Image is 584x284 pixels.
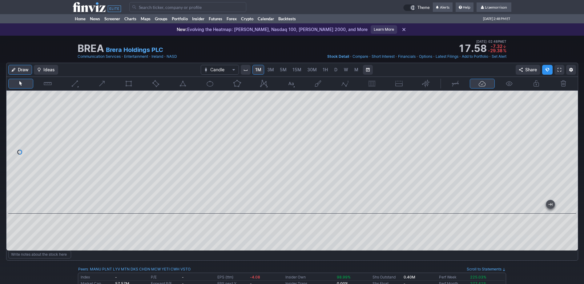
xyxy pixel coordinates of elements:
[102,266,112,272] a: PLNT
[78,266,191,272] div: :
[371,274,402,281] td: Shs Outstand
[162,266,170,272] a: YETI
[78,44,104,53] h1: BREA
[255,67,261,72] span: 1M
[351,65,361,75] a: M
[116,79,142,89] button: Rectangle
[566,65,576,75] button: Chart Settings
[276,14,298,23] a: Backtests
[115,275,117,279] b: -
[8,79,34,89] button: Mouse
[79,274,114,281] td: Index
[525,67,537,73] span: Share
[216,274,248,281] td: EPS (ttm)
[264,65,277,75] a: 3M
[89,79,115,89] button: Arrow
[489,53,491,60] span: •
[73,14,88,23] a: Home
[485,5,507,10] span: Lraemorrison
[516,65,540,75] button: Share
[18,67,29,73] span: Draw
[467,267,506,271] a: Scroll to Statements
[371,25,397,34] a: Learn More
[256,14,276,23] a: Calendar
[398,53,416,60] a: Financials
[34,65,58,75] button: Ideas
[331,65,341,75] a: D
[102,14,122,23] a: Screener
[323,67,328,72] span: 1H
[180,266,191,272] a: VSTO
[207,14,224,23] a: Futures
[122,14,139,23] a: Charts
[363,65,373,75] button: Range
[404,275,415,279] b: 0.40M
[416,53,418,60] span: •
[459,53,461,60] span: •
[78,53,121,60] a: Communication Services
[386,79,412,89] button: Position
[277,65,289,75] a: 5M
[497,79,522,89] button: Hide drawings
[153,14,170,23] a: Groups
[177,27,187,32] span: New:
[267,67,274,72] span: 3M
[327,54,349,59] span: Stock Detail
[90,266,101,272] a: MANU
[197,79,223,89] button: Ellipse
[170,79,195,89] button: Triangle
[250,275,260,279] span: -4.08
[164,53,166,60] span: •
[436,53,458,60] a: Latest Filings
[305,79,331,89] button: Brush
[395,53,397,60] span: •
[35,79,60,89] button: Measure
[167,53,177,60] a: NASD
[106,45,163,54] a: Brera Holdings PLC
[503,48,506,53] span: %
[462,53,488,60] a: Add to Portfolio
[470,79,495,89] button: Drawings Autosave: On
[224,79,250,89] button: Polygon
[350,53,352,60] span: •
[438,274,469,281] td: Perf Week
[337,275,351,279] span: 98.99%
[278,79,304,89] button: Text
[150,274,181,281] td: P/E
[546,200,555,209] button: Jump to the most recent bar
[372,53,395,60] a: Short Interest
[139,14,153,23] a: Maps
[149,53,151,60] span: •
[443,79,468,89] button: Drawing mode: Single
[369,53,371,60] span: •
[252,65,264,75] a: 1M
[354,67,358,72] span: M
[121,53,123,60] span: •
[121,266,130,272] a: MTN
[307,67,317,72] span: 30M
[131,266,138,272] a: DKS
[436,54,458,59] span: Latest Filings
[551,79,576,89] button: Remove all autosaved drawings
[327,53,349,60] a: Stock Detail
[433,53,435,60] span: •
[201,65,239,75] button: Chart Type
[487,39,488,44] span: •
[170,14,190,23] a: Portfolio
[304,65,320,75] a: 30M
[78,267,88,271] a: Peers
[139,266,150,272] a: CHDN
[190,14,207,23] a: Insider
[492,53,506,60] a: Set Alert
[143,79,168,89] button: Rotated rectangle
[151,266,161,272] a: MCW
[290,65,304,75] a: 15M
[458,44,487,53] strong: 17.58
[456,2,473,12] a: Help
[284,274,336,281] td: Insider Own
[124,53,148,60] a: Entertainment
[251,79,276,89] button: XABCD
[239,14,256,23] a: Crypto
[332,79,358,89] button: Elliott waves
[320,65,331,75] a: 1H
